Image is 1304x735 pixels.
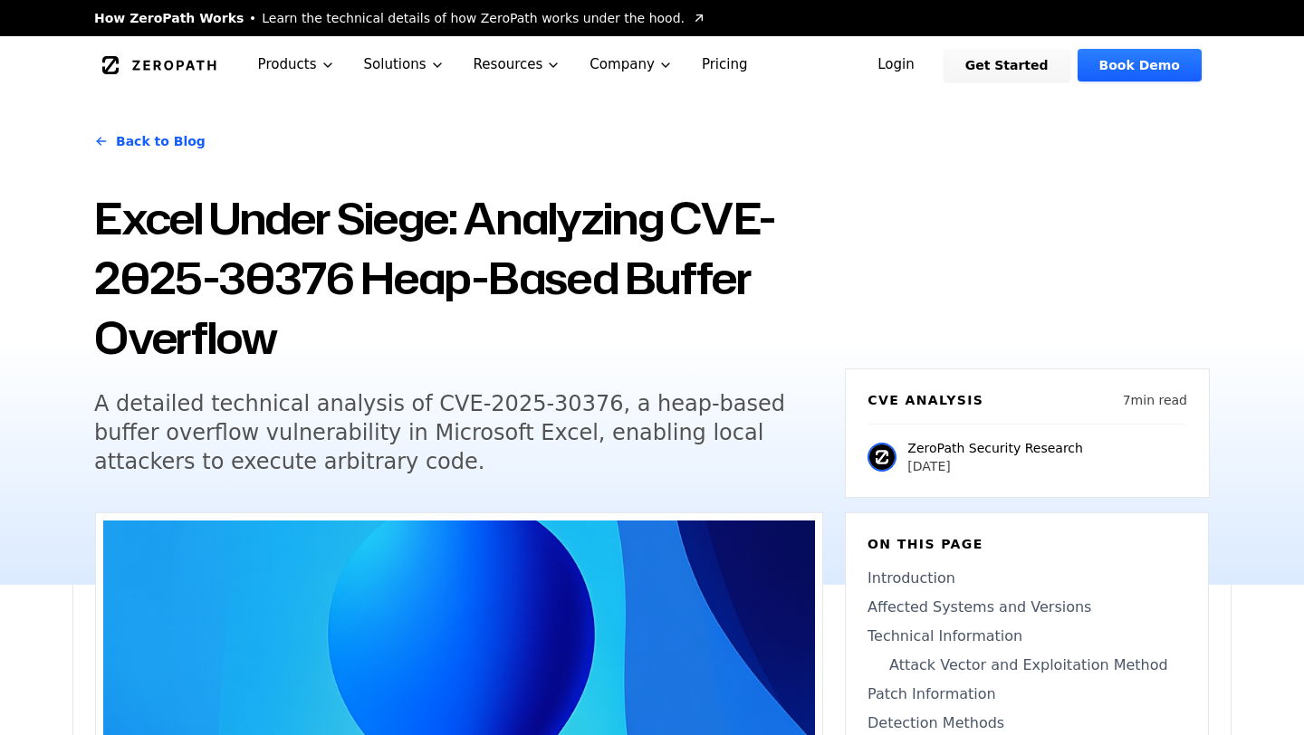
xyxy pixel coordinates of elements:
[868,625,1186,647] a: Technical Information
[575,36,687,93] button: Company
[94,116,206,167] a: Back to Blog
[868,712,1186,734] a: Detection Methods
[244,36,350,93] button: Products
[1078,49,1202,81] a: Book Demo
[94,389,790,476] h5: A detailed technical analysis of CVE-2025-30376, a heap-based buffer overflow vulnerability in Mi...
[72,36,1232,93] nav: Global
[856,49,936,81] a: Login
[868,535,1186,553] h6: On this page
[94,9,244,27] span: How ZeroPath Works
[868,568,1186,589] a: Introduction
[459,36,576,93] button: Resources
[944,49,1070,81] a: Get Started
[94,188,823,367] h1: Excel Under Siege: Analyzing CVE-2025-30376 Heap-Based Buffer Overflow
[687,36,762,93] a: Pricing
[868,443,896,472] img: ZeroPath Security Research
[907,439,1083,457] p: ZeroPath Security Research
[868,654,1186,676] a: Attack Vector and Exploitation Method
[907,457,1083,475] p: [DATE]
[868,597,1186,618] a: Affected Systems and Versions
[262,9,685,27] span: Learn the technical details of how ZeroPath works under the hood.
[350,36,459,93] button: Solutions
[1123,391,1187,409] p: 7 min read
[94,9,706,27] a: How ZeroPath WorksLearn the technical details of how ZeroPath works under the hood.
[868,391,983,409] h6: CVE Analysis
[868,683,1186,705] a: Patch Information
